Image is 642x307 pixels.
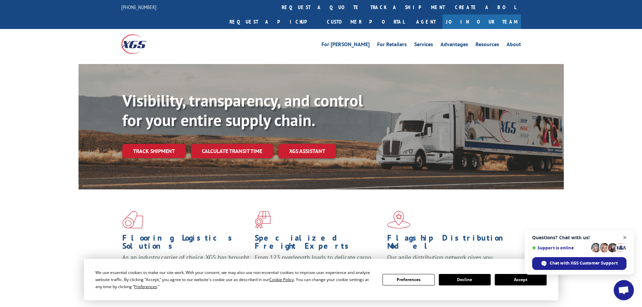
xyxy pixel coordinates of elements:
span: Chat with XGS Customer Support [550,260,618,266]
a: Request a pickup [224,14,322,29]
a: Agent [409,14,442,29]
a: Calculate transit time [191,144,273,158]
img: xgs-icon-flagship-distribution-model-red [387,211,410,228]
button: Accept [495,274,547,285]
a: Track shipment [122,144,186,158]
a: Services [414,42,433,49]
img: xgs-icon-total-supply-chain-intelligence-red [122,211,143,228]
button: Decline [439,274,491,285]
a: About [507,42,521,49]
a: Open chat [614,280,634,300]
span: Support is online [532,245,589,250]
a: Advantages [440,42,468,49]
a: For Retailers [377,42,407,49]
span: Questions? Chat with us! [532,235,626,240]
span: Cookie Policy [269,277,294,282]
span: Our agile distribution network gives you nationwide inventory management on demand. [387,253,511,269]
a: [PHONE_NUMBER] [121,4,156,10]
img: xgs-icon-focused-on-flooring-red [255,211,271,228]
h1: Flagship Distribution Model [387,234,515,253]
p: From 123 overlength loads to delicate cargo, our experienced staff knows the best way to move you... [255,253,382,283]
b: Visibility, transparency, and control for your entire supply chain. [122,90,363,130]
span: Preferences [134,284,157,289]
a: Join Our Team [442,14,521,29]
div: Cookie Consent Prompt [84,259,558,300]
a: For [PERSON_NAME] [322,42,370,49]
a: XGS ASSISTANT [278,144,336,158]
span: As an industry carrier of choice, XGS has brought innovation and dedication to flooring logistics... [122,253,249,277]
a: Customer Portal [322,14,409,29]
span: Chat with XGS Customer Support [532,257,626,270]
h1: Specialized Freight Experts [255,234,382,253]
h1: Flooring Logistics Solutions [122,234,250,253]
div: We use essential cookies to make our site work. With your consent, we may also use non-essential ... [95,269,374,290]
a: Resources [476,42,499,49]
button: Preferences [383,274,434,285]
